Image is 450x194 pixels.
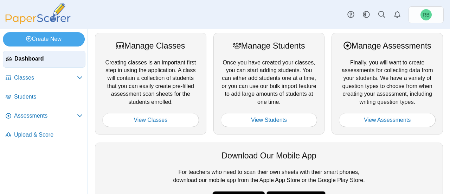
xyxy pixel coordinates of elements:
div: Manage Assessments [339,40,436,51]
a: Classes [3,70,85,87]
a: Assessments [3,108,85,125]
div: Creating classes is an important first step in using the application. A class will contain a coll... [95,33,206,134]
a: View Students [221,113,317,127]
span: Robert Bartz [423,12,429,17]
a: View Classes [102,113,199,127]
span: Students [14,93,83,101]
span: Assessments [14,112,77,120]
div: Download Our Mobile App [102,150,436,161]
span: Upload & Score [14,131,83,139]
span: Dashboard [14,55,82,63]
a: Robert Bartz [409,6,444,23]
div: Finally, you will want to create assessments for collecting data from your students. We have a va... [332,33,443,134]
a: Create New [3,32,85,46]
a: Dashboard [3,51,85,68]
a: Students [3,89,85,106]
span: Classes [14,74,77,82]
div: Once you have created your classes, you can start adding students. You can either add students on... [213,33,325,134]
img: PaperScorer [3,3,73,24]
div: Manage Students [221,40,317,51]
a: View Assessments [339,113,436,127]
a: Alerts [390,7,405,23]
span: Robert Bartz [420,9,432,20]
a: Upload & Score [3,127,85,144]
div: Manage Classes [102,40,199,51]
a: PaperScorer [3,19,73,25]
